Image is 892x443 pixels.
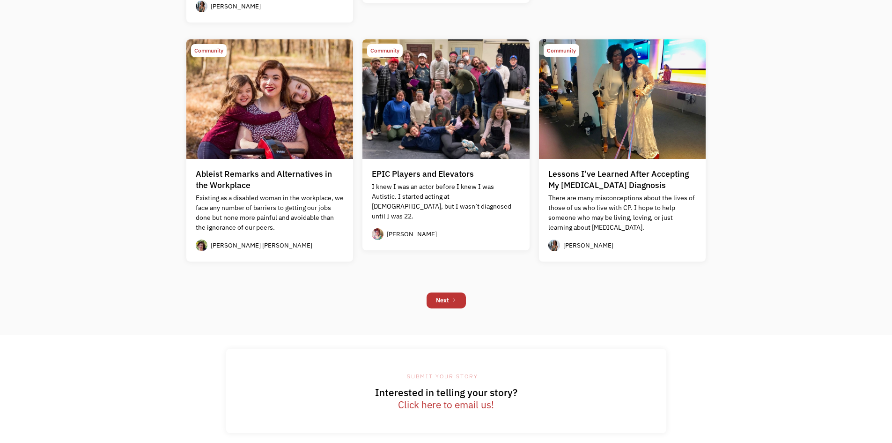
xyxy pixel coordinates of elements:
[211,241,312,250] div: [PERSON_NAME] [PERSON_NAME]
[196,193,344,233] p: Existing as a disabled woman in the workplace, we face any number of barriers to getting our jobs...
[387,230,437,239] div: [PERSON_NAME]
[194,45,223,56] div: Community
[211,2,261,11] div: [PERSON_NAME]
[547,45,576,56] div: Community
[563,241,613,250] div: [PERSON_NAME]
[372,168,474,180] div: EPIC Players and Elevators
[548,193,697,233] p: There are many misconceptions about the lives of those of us who live with CP. I hope to help som...
[362,39,530,250] a: CommunityEPIC Players and ElevatorsI knew I was an actor before I knew I was Autistic. I started ...
[186,39,354,262] a: CommunityAbleist Remarks and Alternatives in the WorkplaceExisting as a disabled woman in the wor...
[539,39,706,262] a: CommunityLessons I’ve Learned After Accepting My [MEDICAL_DATA] DiagnosisThere are many misconcep...
[548,168,697,191] div: Lessons I’ve Learned After Accepting My [MEDICAL_DATA] Diagnosis
[226,387,666,411] h1: Interested in telling your story?
[436,295,449,306] div: Next
[196,168,344,191] div: Ableist Remarks and Alternatives in the Workplace
[372,182,520,221] p: I knew I was an actor before I knew I was Autistic. I started acting at [DEMOGRAPHIC_DATA], but I...
[398,399,494,411] a: Click here to email us!
[427,293,466,308] a: Next Page
[182,288,711,313] div: List
[226,371,666,382] div: SUBMIT YOUR STORY
[370,45,399,56] div: Community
